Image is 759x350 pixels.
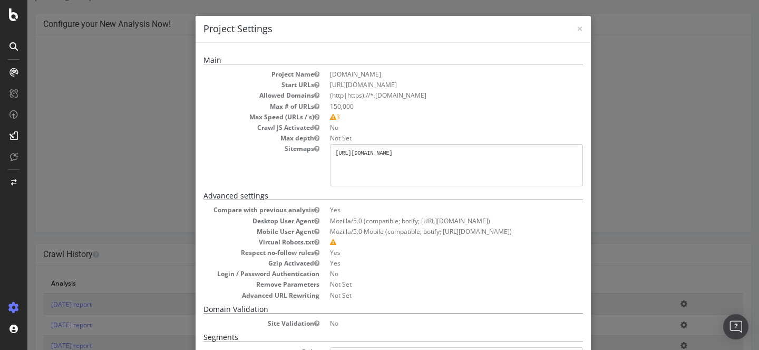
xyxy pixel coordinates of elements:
dd: Mozilla/5.0 Mobile (compatible; botify; [URL][DOMAIN_NAME]) [303,227,556,236]
dt: Site Validation [176,319,292,328]
dt: Compare with previous analysis [176,205,292,214]
dt: Max depth [176,134,292,143]
dd: Not Set [303,134,556,143]
h5: Segments [176,333,556,342]
dd: Mozilla/5.0 (compatible; botify; [URL][DOMAIN_NAME]) [303,216,556,225]
li: (http|https)://*.[DOMAIN_NAME] [303,91,556,100]
dt: Remove Parameters [176,280,292,289]
dt: Sitemaps [176,144,292,153]
div: Open Intercom Messenger [723,314,748,339]
h5: Domain Validation [176,305,556,314]
dd: Yes [303,248,556,257]
dd: [DOMAIN_NAME] [303,70,556,79]
h5: Main [176,56,556,64]
pre: [URL][DOMAIN_NAME] [303,144,556,186]
dd: Yes [303,205,556,214]
span: 3 [303,112,313,121]
dd: Not Set [303,280,556,289]
span: × [549,21,556,36]
dd: Yes [303,259,556,268]
dt: Start URLs [176,80,292,89]
dd: 150,000 [303,102,556,111]
h4: Project Settings [176,22,556,36]
dt: Advanced URL Rewriting [176,291,292,300]
dd: No [303,123,556,132]
dt: Max Speed (URLs / s) [176,112,292,121]
dd: [URL][DOMAIN_NAME] [303,80,556,89]
h5: Advanced settings [176,192,556,200]
dt: Login / Password Authentication [176,269,292,278]
dt: Mobile User Agent [176,227,292,236]
dd: No [303,269,556,278]
dd: Not Set [303,291,556,300]
dt: Allowed Domains [176,91,292,100]
dd: No [303,319,556,328]
dt: Respect no-follow rules [176,248,292,257]
dt: Virtual Robots.txt [176,238,292,247]
dt: Project Name [176,70,292,79]
dt: Max # of URLs [176,102,292,111]
dt: Crawl JS Activated [176,123,292,132]
dt: Gzip Activated [176,259,292,268]
dt: Desktop User Agent [176,216,292,225]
